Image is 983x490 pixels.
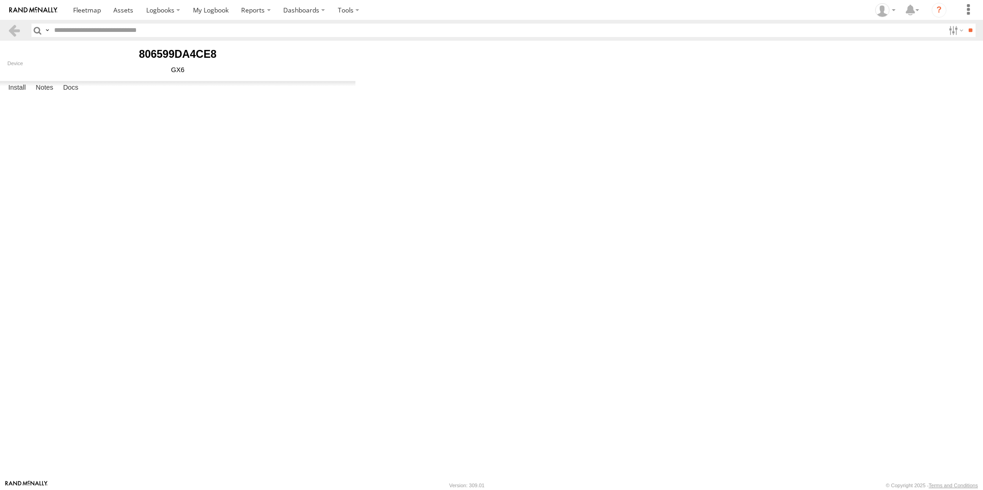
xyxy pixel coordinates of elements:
[932,3,946,18] i: ?
[5,481,48,490] a: Visit our Website
[9,7,57,13] img: rand-logo.svg
[7,66,348,73] div: GX6
[449,483,485,488] div: Version: 309.01
[139,48,217,60] b: 806599DA4CE8
[7,24,21,37] a: Back to previous Page
[31,81,58,94] label: Notes
[4,81,31,94] label: Install
[872,3,899,17] div: Zarni Lwin
[7,61,348,66] div: Device
[945,24,965,37] label: Search Filter Options
[58,81,83,94] label: Docs
[929,483,978,488] a: Terms and Conditions
[44,24,51,37] label: Search Query
[886,483,978,488] div: © Copyright 2025 -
